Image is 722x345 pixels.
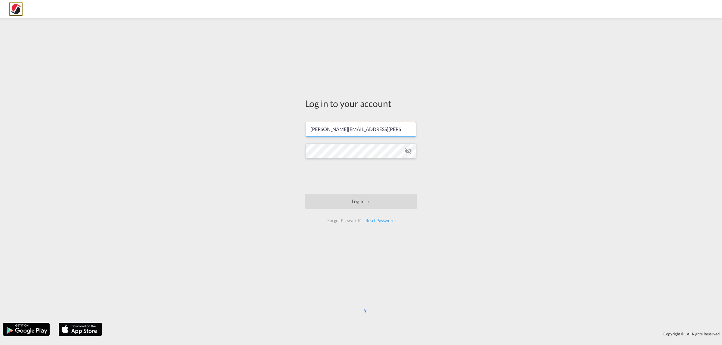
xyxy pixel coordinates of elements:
[315,164,407,188] iframe: reCAPTCHA
[325,215,363,226] div: Forgot Password?
[363,215,397,226] div: Reset Password
[305,194,417,209] button: LOGIN
[2,322,50,337] img: google.png
[405,147,412,154] md-icon: icon-eye-off
[9,2,23,16] img: a48b9190ed6d11ed9026135994875d88.jpg
[305,97,417,110] div: Log in to your account
[58,322,103,337] img: apple.png
[306,122,416,137] input: Enter email/phone number
[105,329,722,339] div: Copyright © . All Rights Reserved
